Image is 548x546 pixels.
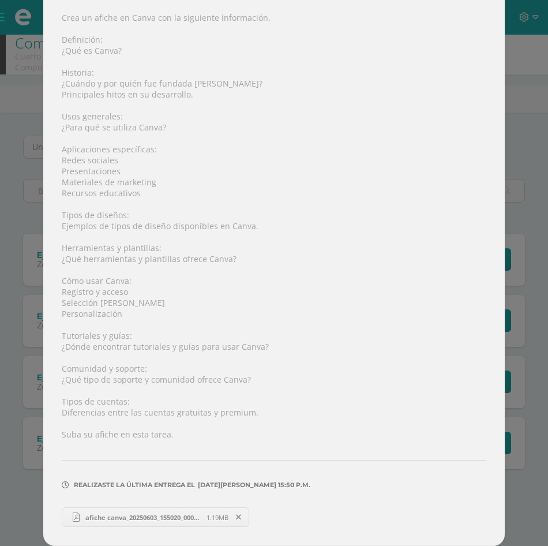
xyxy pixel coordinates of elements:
span: afiche canva_20250603_155020_0000.pdf [80,513,207,522]
a: afiche canva_20250603_155020_0000.pdf 1.19MB [62,507,249,527]
span: 1.19MB [207,513,228,522]
span: Remover entrega [229,511,249,523]
span: Realizaste la última entrega el [74,481,195,489]
span: [DATE][PERSON_NAME] 15:50 p.m. [195,485,310,485]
